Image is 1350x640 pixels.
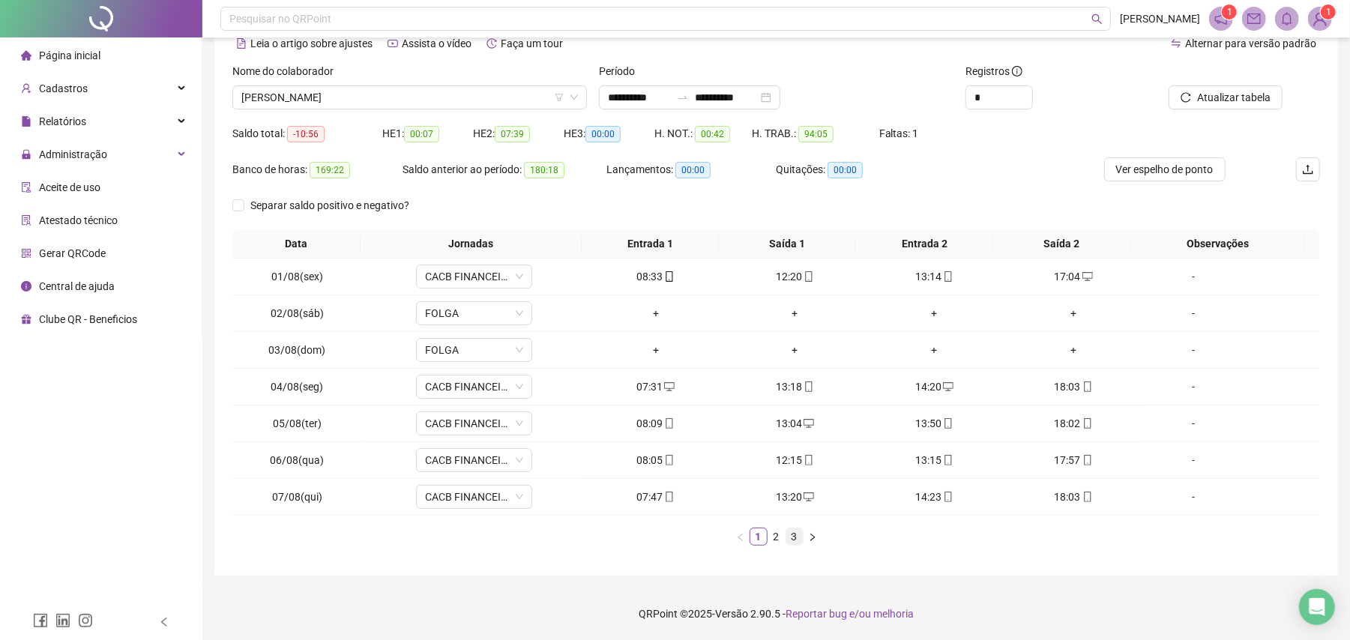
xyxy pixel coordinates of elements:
span: Versão [715,608,748,620]
span: Atestado técnico [39,214,118,226]
span: Página inicial [39,49,100,61]
button: right [804,528,822,546]
span: down [515,419,524,428]
th: Observações [1130,229,1305,259]
span: desktop [941,381,953,392]
span: mobile [802,381,814,392]
span: audit [21,182,31,193]
a: 1 [750,528,767,545]
button: Atualizar tabela [1169,85,1283,109]
span: search [1091,13,1103,25]
div: 14:20 [870,378,998,395]
div: H. NOT.: [654,125,752,142]
a: 2 [768,528,785,545]
span: 94:05 [798,126,834,142]
span: FOLGA [425,339,523,361]
span: CACB FINANCEIRO [425,412,523,435]
div: Saldo anterior ao período: [403,161,606,178]
span: mobile [1081,492,1093,502]
span: mobile [802,455,814,465]
div: + [870,305,998,321]
th: Data [232,229,361,259]
span: [PERSON_NAME] [1120,10,1200,27]
span: user-add [21,83,31,94]
div: 17:04 [1010,268,1137,285]
div: - [1149,268,1238,285]
div: 13:18 [732,378,859,395]
div: + [592,305,720,321]
li: 1 [750,528,768,546]
div: + [1010,305,1137,321]
span: left [736,533,745,542]
span: youtube [388,38,398,49]
div: Banco de horas: [232,161,403,178]
span: desktop [1081,271,1093,282]
span: swap [1171,38,1181,49]
span: Ver espelho de ponto [1116,161,1214,178]
span: 00:00 [828,162,863,178]
span: 07/08(qui) [272,491,322,503]
div: 07:31 [592,378,720,395]
li: Próxima página [804,528,822,546]
div: 18:03 [1010,378,1137,395]
span: Alternar para versão padrão [1185,37,1316,49]
span: 02/08(sáb) [271,307,324,319]
span: desktop [802,492,814,502]
span: CACB FINANCEIRO [425,486,523,508]
span: mobile [663,271,675,282]
span: Observações [1136,235,1299,252]
img: 68789 [1309,7,1331,30]
div: + [592,342,720,358]
div: - [1149,305,1238,321]
span: 00:42 [695,126,730,142]
li: Página anterior [732,528,750,546]
span: down [515,309,524,318]
div: 13:14 [870,268,998,285]
span: mobile [1081,381,1093,392]
span: Central de ajuda [39,280,115,292]
label: Nome do colaborador [232,63,343,79]
span: qrcode [21,248,31,259]
span: mobile [663,455,675,465]
span: down [515,272,524,281]
div: Quitações: [776,161,911,178]
span: 07:39 [495,126,530,142]
span: CACB FINANCEIRO [425,449,523,471]
div: HE 3: [564,125,654,142]
div: - [1149,452,1238,468]
span: FOLGA [425,302,523,324]
span: 03/08(dom) [269,344,326,356]
sup: Atualize o seu contato no menu Meus Dados [1321,4,1336,19]
span: mail [1247,12,1261,25]
span: home [21,50,31,61]
span: down [515,456,524,465]
span: gift [21,314,31,324]
span: Administração [39,148,107,160]
label: Período [599,63,645,79]
div: 17:57 [1010,452,1137,468]
span: Relatórios [39,115,86,127]
sup: 1 [1222,4,1237,19]
th: Entrada 2 [856,229,993,259]
span: CACB FINANCEIRO [425,375,523,398]
div: Saldo total: [232,125,382,142]
span: mobile [941,492,953,502]
div: 08:05 [592,452,720,468]
span: instagram [78,613,93,628]
div: Lançamentos: [606,161,777,178]
span: 169:22 [310,162,350,178]
span: mobile [802,271,814,282]
span: right [808,533,817,542]
span: desktop [663,381,675,392]
span: Reportar bug e/ou melhoria [786,608,914,620]
span: VINICIUS DA SILVA [241,86,578,109]
span: history [486,38,497,49]
span: Assista o vídeo [402,37,471,49]
span: Registros [965,63,1022,79]
div: 13:20 [732,489,859,505]
span: 06/08(qua) [271,454,325,466]
span: info-circle [1012,66,1022,76]
div: 18:02 [1010,415,1137,432]
span: left [159,617,169,627]
span: bell [1280,12,1294,25]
